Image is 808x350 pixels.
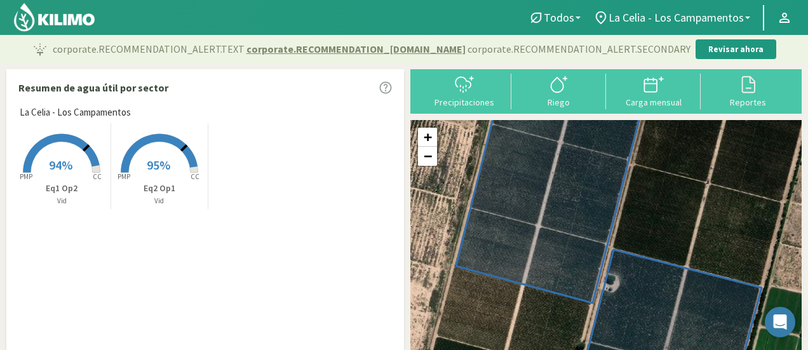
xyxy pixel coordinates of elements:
a: Zoom in [418,128,437,147]
a: Zoom out [418,147,437,166]
div: Carga mensual [610,98,697,107]
p: Eq1 Op2 [13,182,111,195]
span: corporate.RECOMMENDATION_[DOMAIN_NAME] [246,41,466,57]
div: Precipitaciones [421,98,508,107]
tspan: PMP [20,172,32,181]
tspan: CC [93,172,102,181]
p: Vid [13,196,111,206]
span: corporate.RECOMMENDATION_ALERT.SECONDARY [468,41,690,57]
button: Precipitaciones [417,74,511,107]
tspan: CC [191,172,199,181]
p: Revisar ahora [708,43,764,56]
p: Eq2 Op1 [111,182,208,195]
tspan: PMP [118,172,130,181]
span: 95% [147,157,170,173]
button: Reportes [701,74,795,107]
img: Kilimo [13,2,96,32]
span: La Celia - Los Campamentos [609,11,744,24]
p: corporate.RECOMMENDATION_ALERT.TEXT [53,41,690,57]
div: Open Intercom Messenger [765,307,795,337]
p: Resumen de agua útil por sector [18,80,168,95]
button: Riego [511,74,606,107]
span: Todos [544,11,574,24]
button: Revisar ahora [696,39,776,60]
button: Carga mensual [606,74,701,107]
span: La Celia - Los Campamentos [20,105,131,120]
div: Riego [515,98,602,107]
p: Vid [111,196,208,206]
span: 94% [49,157,72,173]
div: Reportes [704,98,791,107]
